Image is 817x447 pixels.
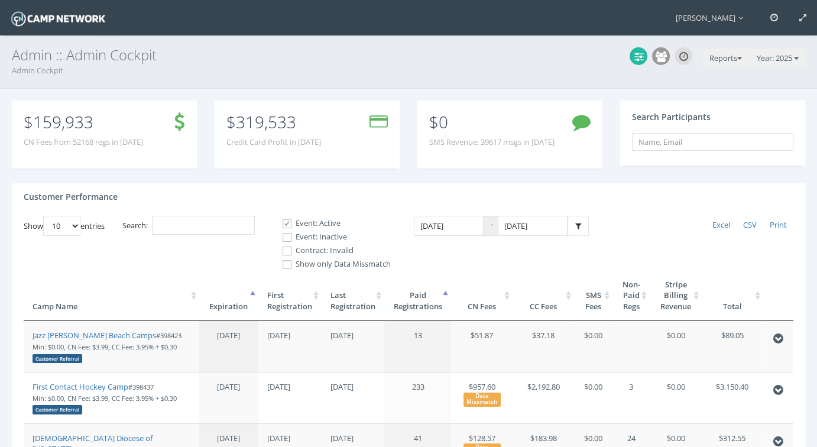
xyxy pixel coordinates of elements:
span: Print [770,219,787,230]
th: SMS Fees: activate to sort column ascending [574,270,612,322]
h4: Customer Performance [24,192,118,201]
td: $0.00 [650,372,702,423]
span: [DATE] [217,433,240,443]
span: CN Fees from 52168 regs in [DATE] [24,137,143,148]
span: $0 [429,111,448,133]
td: $0.00 [574,321,612,372]
select: Showentries [43,216,80,236]
h3: Admin :: Admin Cockpit [12,47,805,63]
td: $89.05 [702,321,763,372]
td: [DATE] [258,321,322,372]
td: $957.60 [451,372,513,423]
span: [PERSON_NAME] [676,12,749,23]
span: 159,933 [33,111,93,133]
label: Event: Active [273,218,391,229]
input: Name, Email [632,133,793,151]
a: Print [763,216,793,235]
p: $ [24,115,143,128]
th: PaidRegistrations: activate to sort column ascending [384,270,451,322]
td: [DATE] [322,321,385,372]
a: Excel [706,216,737,235]
span: Excel [712,219,730,230]
th: CN Fees: activate to sort column ascending [451,270,513,322]
td: $37.18 [513,321,574,372]
a: CSV [737,216,763,235]
span: - [484,216,498,237]
th: Camp Name: activate to sort column ascending [24,270,199,322]
th: FirstRegistration: activate to sort column ascending [258,270,322,322]
th: Non-Paid Regs: activate to sort column ascending [612,270,650,322]
td: $0.00 [650,321,702,372]
td: $3,150.40 [702,372,763,423]
span: 319,533 [236,111,296,133]
td: 233 [384,372,451,423]
a: Jazz [PERSON_NAME] Beach Camps [33,330,156,341]
span: Year: 2025 [757,53,792,63]
td: $51.87 [451,321,513,372]
button: Reports [703,49,748,68]
p: $ [226,115,321,128]
input: Search: [152,216,255,235]
label: Show entries [24,216,105,236]
div: Customer Referral [33,354,82,363]
img: Camp Network [9,8,108,29]
th: Expiration: activate to sort column descending [199,270,258,322]
span: Credit Card Profit in [DATE] [226,137,321,148]
td: $2,192.80 [513,372,574,423]
input: Date Range: From [414,216,484,237]
a: Admin Cockpit [12,65,63,76]
th: LastRegistration: activate to sort column ascending [322,270,385,322]
label: Event: Inactive [273,231,391,243]
th: Total: activate to sort column ascending [702,270,763,322]
span: [DATE] [217,381,240,392]
td: [DATE] [258,372,322,423]
span: SMS Revenue: 39617 msgs in [DATE] [429,137,555,148]
td: $0.00 [574,372,612,423]
label: Show only Data Missmatch [273,258,391,270]
span: [DATE] [217,330,240,341]
small: #398437 Min: $0.00, CN Fee: $3.99, CC Fee: 3.95% + $0.30 [33,383,177,413]
th: Stripe Billing Revenue: activate to sort column ascending [650,270,702,322]
input: Date Range: To [498,216,568,237]
th: CC Fees: activate to sort column ascending [513,270,574,322]
div: Customer Referral [33,405,82,414]
label: Search: [122,216,255,235]
span: CSV [743,219,757,230]
td: 3 [612,372,650,423]
td: 13 [384,321,451,372]
td: [DATE] [322,372,385,423]
label: Contract: Invalid [273,245,391,257]
h4: Search Participants [632,112,711,121]
a: First Contact Hockey Camp [33,381,128,392]
small: #398423 Min: $0.00, CN Fee: $3.99, CC Fee: 3.95% + $0.30 [33,331,181,362]
button: Year: 2025 [750,49,805,68]
div: Data Missmatch [463,393,501,407]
